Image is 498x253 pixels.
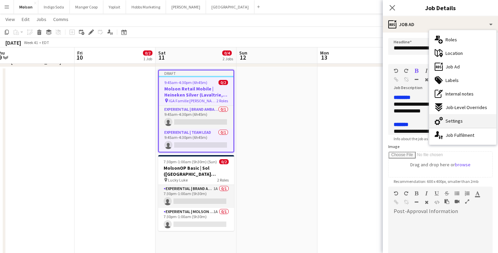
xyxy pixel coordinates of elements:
[19,15,32,24] a: Edit
[3,15,18,24] a: View
[445,91,474,97] span: Internal notes
[445,50,463,56] span: Location
[223,56,233,61] div: 2 Jobs
[103,0,126,14] button: Yoplait
[5,16,15,22] span: View
[404,191,409,196] button: Redo
[424,199,429,205] button: Clear Formatting
[444,199,449,204] button: Paste as plain text
[50,15,71,24] a: Comms
[164,159,217,164] span: 7:30pm-1:00am (5h30m) (Sun)
[424,191,429,196] button: Italic
[383,16,498,33] div: Job Ad
[388,136,448,141] span: Info about the job as a whole
[77,50,83,56] span: Fri
[394,191,398,196] button: Undo
[159,106,233,129] app-card-role: Experiential | Brand Ambassador0/19:45am-4:30pm (6h45m)
[159,86,233,98] h3: Molson Retail Mobile | Heineken Silver (Lavaltrie, [GEOGRAPHIC_DATA])
[222,50,232,56] span: 0/4
[143,56,152,61] div: 1 Job
[164,80,207,85] span: 9:45am-4:30pm (6h45m)
[166,0,206,14] button: [PERSON_NAME]
[38,0,70,14] button: Indigo Soda
[445,37,457,43] span: Roles
[394,68,398,73] button: Undo
[159,129,233,152] app-card-role: Experiential | Team Lead0/19:45am-4:30pm (6h45m)
[22,16,29,22] span: Edit
[70,0,103,14] button: Manger Coop
[219,159,229,164] span: 0/2
[424,77,429,82] button: Clear Formatting
[444,191,449,196] button: Strikethrough
[429,128,496,142] div: Job Fulfilment
[158,165,234,177] h3: MolsonOP Basic | Sol ([GEOGRAPHIC_DATA][PERSON_NAME], [GEOGRAPHIC_DATA])
[434,199,439,205] button: HTML Code
[143,50,152,56] span: 0/2
[455,191,459,196] button: Unordered List
[158,185,234,208] app-card-role: Experiential | Brand Ambassador1A0/17:30pm-1:00am (5h30m)
[404,68,409,73] button: Redo
[157,54,166,61] span: 11
[206,0,254,14] button: [GEOGRAPHIC_DATA]
[238,54,247,61] span: 12
[219,80,228,85] span: 0/2
[319,54,329,61] span: 13
[445,64,460,70] span: Job Ad
[22,40,39,45] span: Week 41
[169,98,216,103] span: IGA Famille [PERSON_NAME] Lavaltrie
[158,208,234,231] app-card-role: Experiential | Molson Brand Specialist1A0/17:30pm-1:00am (5h30m)
[158,70,234,152] app-job-card: Draft9:45am-4:30pm (6h45m)0/2Molson Retail Mobile | Heineken Silver (Lavaltrie, [GEOGRAPHIC_DATA]...
[217,177,229,183] span: 2 Roles
[168,177,188,183] span: Lucky Luke
[414,199,419,205] button: Horizontal Line
[53,16,68,22] span: Comms
[76,54,83,61] span: 10
[239,50,247,56] span: Sun
[434,191,439,196] button: Underline
[424,68,429,73] button: Italic
[414,77,419,82] button: Horizontal Line
[445,118,463,124] span: Settings
[42,40,49,45] div: EDT
[414,191,419,196] button: Bold
[465,191,470,196] button: Ordered List
[475,191,480,196] button: Text Color
[388,179,484,184] span: Recommendation: 600 x 400px, smaller than 2mb
[383,3,498,12] h3: Job Details
[14,0,38,14] button: Molson
[159,70,233,76] div: Draft
[216,98,228,103] span: 2 Roles
[445,77,459,83] span: Labels
[445,104,487,110] span: Job-Level Overrides
[455,199,459,204] button: Insert video
[158,50,166,56] span: Sat
[158,155,234,231] app-job-card: 7:30pm-1:00am (5h30m) (Sun)0/2MolsonOP Basic | Sol ([GEOGRAPHIC_DATA][PERSON_NAME], [GEOGRAPHIC_D...
[5,39,21,46] div: [DATE]
[36,16,46,22] span: Jobs
[320,50,329,56] span: Mon
[34,15,49,24] a: Jobs
[414,68,419,73] button: Bold
[465,199,470,204] button: Fullscreen
[126,0,166,14] button: Hobbs Marketing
